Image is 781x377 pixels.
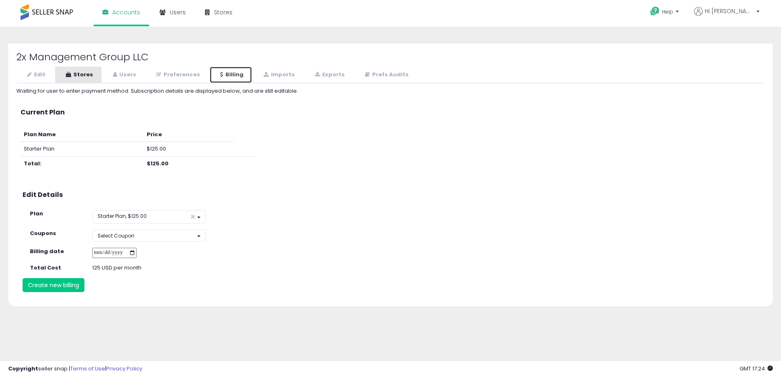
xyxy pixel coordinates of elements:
[23,278,84,292] button: Create new billing
[694,7,760,25] a: Hi [PERSON_NAME]
[16,87,765,95] div: Waiting for user to enter payment method. Subscription details are displayed below, and are still...
[662,8,673,15] span: Help
[20,142,143,157] td: Starter Plan
[16,66,54,83] a: Edit
[650,6,660,16] i: Get Help
[92,210,206,224] button: Starter Plan, $125.00 ×
[106,365,142,372] a: Privacy Policy
[354,66,417,83] a: Prefs Audits
[30,229,56,237] strong: Coupons
[23,191,758,199] h3: Edit Details
[20,109,761,116] h3: Current Plan
[8,365,142,373] div: seller snap | |
[86,264,273,272] div: 125 USD per month
[70,365,105,372] a: Terms of Use
[30,264,61,272] strong: Total Cost
[143,128,234,142] th: Price
[98,232,134,239] span: Select Coupon
[170,8,186,16] span: Users
[55,66,102,83] a: Stores
[147,160,168,167] b: $125.00
[16,52,765,62] h2: 2x Management Group LLC
[740,365,773,372] span: 2025-09-15 17:24 GMT
[8,365,38,372] strong: Copyright
[24,160,41,167] b: Total:
[30,247,64,255] strong: Billing date
[112,8,140,16] span: Accounts
[253,66,303,83] a: Imports
[209,66,252,83] a: Billing
[92,230,206,242] button: Select Coupon
[143,142,234,157] td: $125.00
[20,128,143,142] th: Plan Name
[30,210,43,217] strong: Plan
[214,8,232,16] span: Stores
[102,66,145,83] a: Users
[146,66,209,83] a: Preferences
[190,212,196,221] span: ×
[304,66,353,83] a: Exports
[98,212,147,219] span: Starter Plan, $125.00
[705,7,754,15] span: Hi [PERSON_NAME]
